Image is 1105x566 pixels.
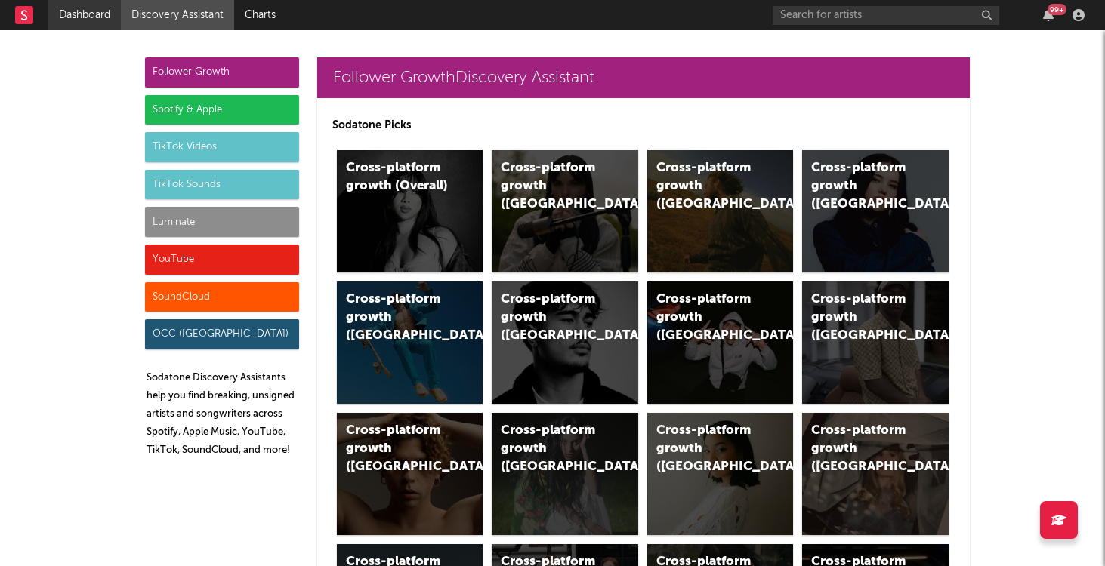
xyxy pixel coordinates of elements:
[337,281,483,404] a: Cross-platform growth ([GEOGRAPHIC_DATA])
[802,413,949,535] a: Cross-platform growth ([GEOGRAPHIC_DATA])
[492,281,638,404] a: Cross-platform growth ([GEOGRAPHIC_DATA])
[145,245,299,275] div: YouTube
[811,291,914,345] div: Cross-platform growth ([GEOGRAPHIC_DATA])
[337,413,483,535] a: Cross-platform growth ([GEOGRAPHIC_DATA])
[656,291,759,345] div: Cross-platform growth ([GEOGRAPHIC_DATA]/GSA)
[501,291,603,345] div: Cross-platform growth ([GEOGRAPHIC_DATA])
[145,95,299,125] div: Spotify & Apple
[145,282,299,312] div: SoundCloud
[501,422,603,476] div: Cross-platform growth ([GEOGRAPHIC_DATA])
[337,150,483,272] a: Cross-platform growth (Overall)
[145,207,299,237] div: Luminate
[346,291,449,345] div: Cross-platform growth ([GEOGRAPHIC_DATA])
[656,159,759,214] div: Cross-platform growth ([GEOGRAPHIC_DATA])
[647,413,794,535] a: Cross-platform growth ([GEOGRAPHIC_DATA])
[317,57,970,98] a: Follower GrowthDiscovery Assistant
[802,150,949,272] a: Cross-platform growth ([GEOGRAPHIC_DATA])
[145,57,299,88] div: Follower Growth
[346,422,449,476] div: Cross-platform growth ([GEOGRAPHIC_DATA])
[145,319,299,349] div: OCC ([GEOGRAPHIC_DATA])
[147,369,299,460] p: Sodatone Discovery Assistants help you find breaking, unsigned artists and songwriters across Spo...
[811,159,914,214] div: Cross-platform growth ([GEOGRAPHIC_DATA])
[492,150,638,272] a: Cross-platform growth ([GEOGRAPHIC_DATA])
[145,170,299,200] div: TikTok Sounds
[656,422,759,476] div: Cross-platform growth ([GEOGRAPHIC_DATA])
[802,281,949,404] a: Cross-platform growth ([GEOGRAPHIC_DATA])
[332,116,955,134] p: Sodatone Picks
[811,422,914,476] div: Cross-platform growth ([GEOGRAPHIC_DATA])
[346,159,449,195] div: Cross-platform growth (Overall)
[1043,9,1054,21] button: 99+
[773,6,999,25] input: Search for artists
[501,159,603,214] div: Cross-platform growth ([GEOGRAPHIC_DATA])
[145,132,299,162] div: TikTok Videos
[1048,4,1066,15] div: 99 +
[647,150,794,272] a: Cross-platform growth ([GEOGRAPHIC_DATA])
[647,281,794,404] a: Cross-platform growth ([GEOGRAPHIC_DATA]/GSA)
[492,413,638,535] a: Cross-platform growth ([GEOGRAPHIC_DATA])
